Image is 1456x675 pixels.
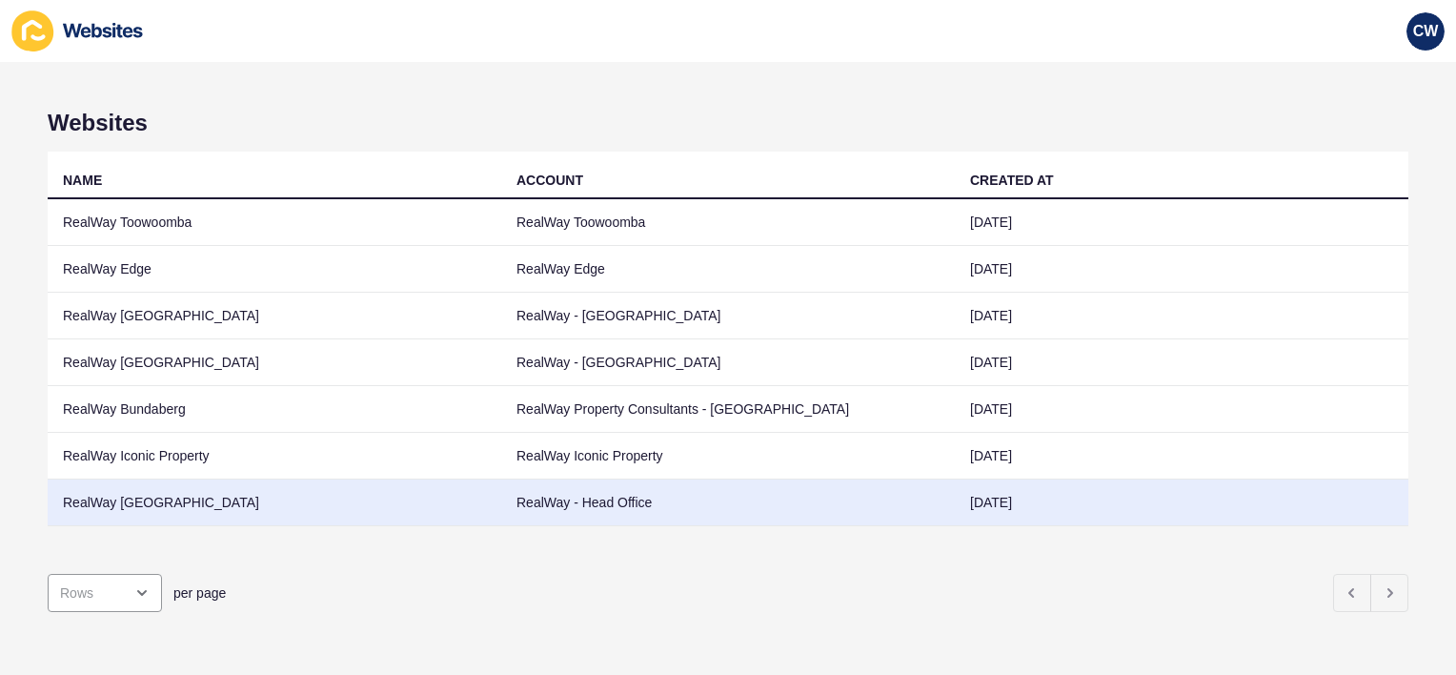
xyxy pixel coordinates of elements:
td: [DATE] [955,246,1408,293]
td: [DATE] [955,433,1408,480]
td: [DATE] [955,199,1408,246]
td: RealWay Iconic Property [501,433,955,480]
td: RealWay [GEOGRAPHIC_DATA] [48,480,501,526]
span: CW [1413,22,1439,41]
td: [DATE] [955,480,1408,526]
td: RealWay Toowoomba [48,199,501,246]
td: RealWay Property Consultants - [GEOGRAPHIC_DATA] [501,386,955,433]
td: RealWay [GEOGRAPHIC_DATA] [48,339,501,386]
td: RealWay Edge [48,246,501,293]
div: NAME [63,171,102,190]
td: [DATE] [955,339,1408,386]
td: RealWay [GEOGRAPHIC_DATA] [48,293,501,339]
td: RealWay Toowoomba [501,199,955,246]
h1: Websites [48,110,1408,136]
td: RealWay - [GEOGRAPHIC_DATA] [501,339,955,386]
td: [DATE] [955,293,1408,339]
div: CREATED AT [970,171,1054,190]
td: RealWay Iconic Property [48,433,501,480]
td: RealWay Bundaberg [48,386,501,433]
span: per page [173,583,226,603]
td: RealWay - [GEOGRAPHIC_DATA] [501,293,955,339]
td: [DATE] [955,386,1408,433]
div: ACCOUNT [516,171,583,190]
div: open menu [48,574,162,612]
td: RealWay Edge [501,246,955,293]
td: RealWay - Head Office [501,480,955,526]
